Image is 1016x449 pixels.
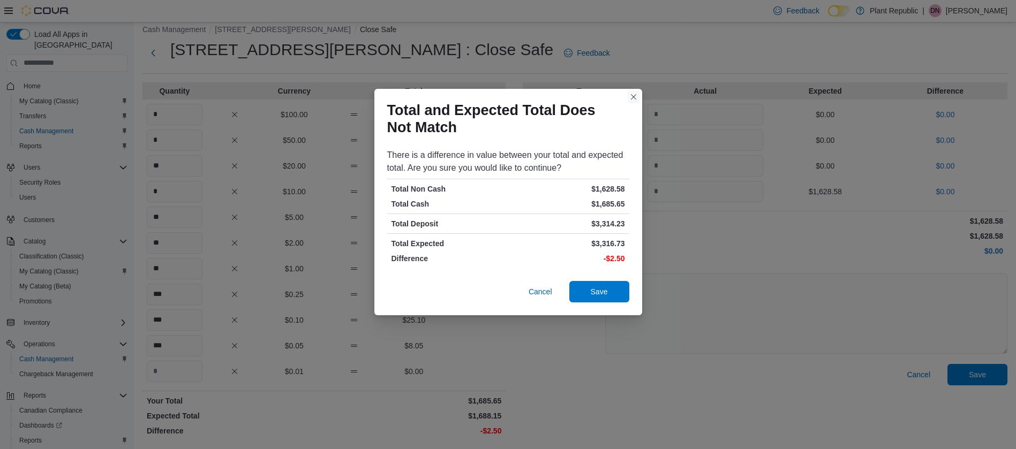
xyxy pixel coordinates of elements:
p: $1,628.58 [510,184,625,194]
p: Total Deposit [392,218,506,229]
p: $3,314.23 [510,218,625,229]
p: -$2.50 [510,253,625,264]
p: Difference [392,253,506,264]
h1: Total and Expected Total Does Not Match [387,102,621,136]
span: Cancel [529,286,552,297]
div: There is a difference in value between your total and expected total. Are you sure you would like... [387,149,629,174]
span: Save [591,286,608,297]
p: Total Cash [392,199,506,209]
p: Total Non Cash [392,184,506,194]
button: Closes this modal window [627,90,640,103]
p: $1,685.65 [510,199,625,209]
button: Save [569,281,629,302]
p: Total Expected [392,238,506,249]
p: $3,316.73 [510,238,625,249]
button: Cancel [524,281,556,302]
